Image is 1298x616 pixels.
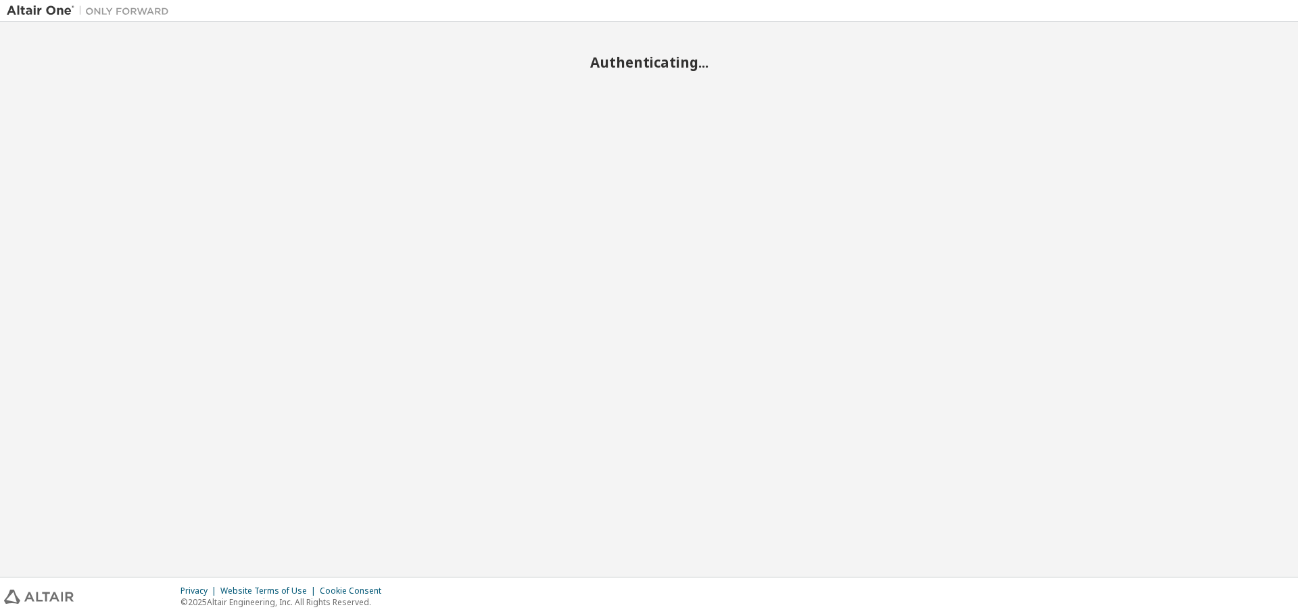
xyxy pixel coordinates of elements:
img: Altair One [7,4,176,18]
img: altair_logo.svg [4,590,74,604]
p: © 2025 Altair Engineering, Inc. All Rights Reserved. [181,596,389,608]
h2: Authenticating... [7,53,1291,71]
div: Privacy [181,586,220,596]
div: Website Terms of Use [220,586,320,596]
div: Cookie Consent [320,586,389,596]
